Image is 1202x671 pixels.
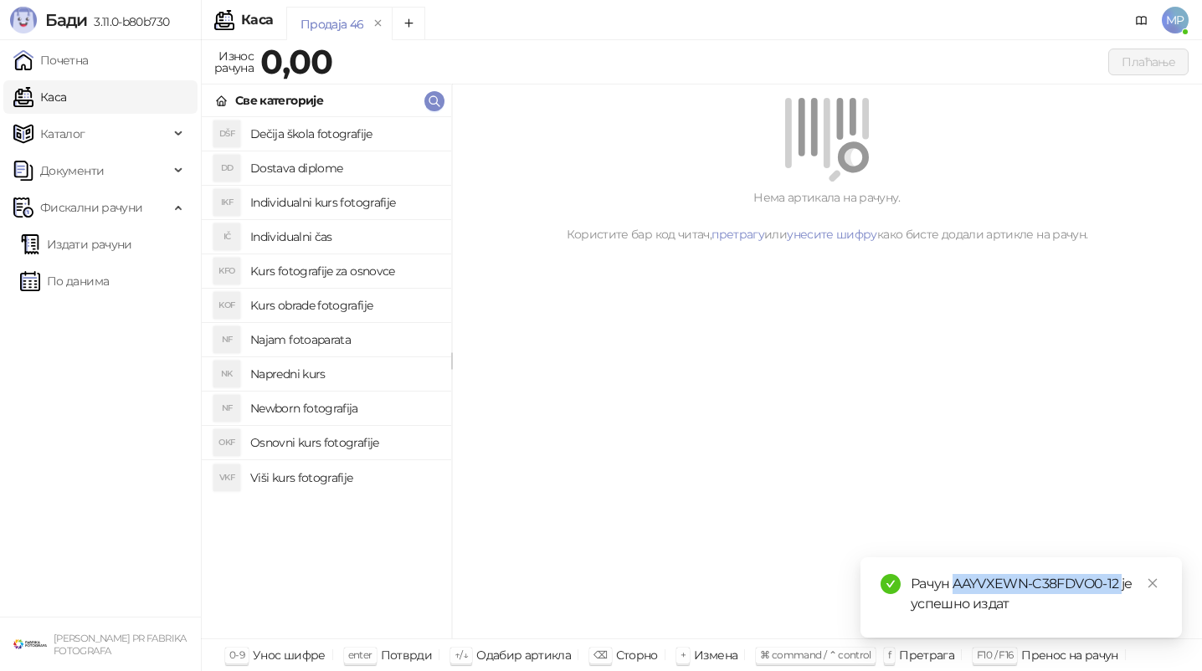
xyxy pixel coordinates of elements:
[250,258,438,284] h4: Kurs fotografije za osnovce
[250,326,438,353] h4: Najam fotoaparata
[881,574,901,594] span: check-circle
[213,395,240,422] div: NF
[476,644,571,666] div: Одабир артикла
[348,648,372,661] span: enter
[711,227,764,242] a: претрагу
[20,264,109,298] a: По данима
[54,633,187,657] small: [PERSON_NAME] PR FABRIKA FOTOGRAFA
[10,7,37,33] img: Logo
[1108,49,1189,75] button: Плаћање
[250,361,438,387] h4: Napredni kurs
[616,644,658,666] div: Сторно
[250,155,438,182] h4: Dostava diplome
[760,648,871,661] span: ⌘ command / ⌃ control
[1128,7,1155,33] a: Документација
[213,120,240,147] div: DŠF
[899,644,954,666] div: Претрага
[213,155,240,182] div: DD
[694,644,737,666] div: Измена
[202,117,451,638] div: grid
[253,644,326,666] div: Унос шифре
[888,648,891,661] span: f
[1021,644,1117,666] div: Пренос на рачун
[681,648,686,661] span: +
[250,189,438,216] h4: Individualni kurs fotografije
[367,17,389,31] button: remove
[211,45,257,79] div: Износ рачуна
[229,648,244,661] span: 0-9
[235,91,323,110] div: Све категорије
[593,648,607,661] span: ⌫
[300,15,364,33] div: Продаја 46
[213,361,240,387] div: NK
[250,223,438,250] h4: Individualni čas
[213,258,240,284] div: KFO
[45,10,87,30] span: Бади
[87,14,169,29] span: 3.11.0-b80b730
[13,44,89,77] a: Почетна
[250,395,438,422] h4: Newborn fotografija
[213,464,240,491] div: VKF
[455,648,468,661] span: ↑/↓
[472,188,1182,243] div: Нема артикала на рачуну. Користите бар код читач, или како бисте додали артикле на рачун.
[1162,7,1189,33] span: MP
[213,292,240,319] div: KOF
[241,13,273,27] div: Каса
[911,574,1162,614] div: Рачун AAYVXEWN-C38FDVO0-12 је успешно издат
[13,80,66,114] a: Каса
[392,7,425,40] button: Add tab
[20,228,132,261] a: Издати рачуни
[213,223,240,250] div: IČ
[250,120,438,147] h4: Dečija škola fotografije
[250,429,438,456] h4: Osnovni kurs fotografije
[213,429,240,456] div: OKF
[213,189,240,216] div: IKF
[787,227,877,242] a: унесите шифру
[40,154,104,187] span: Документи
[1143,574,1162,592] a: Close
[1147,577,1158,589] span: close
[381,644,433,666] div: Потврди
[977,648,1013,661] span: F10 / F16
[13,627,47,661] img: 64x64-companyLogo-38624034-993d-4b3e-9699-b297fbaf4d83.png
[250,464,438,491] h4: Viši kurs fotografije
[260,41,332,82] strong: 0,00
[213,326,240,353] div: NF
[250,292,438,319] h4: Kurs obrade fotografije
[40,117,85,151] span: Каталог
[40,191,142,224] span: Фискални рачуни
